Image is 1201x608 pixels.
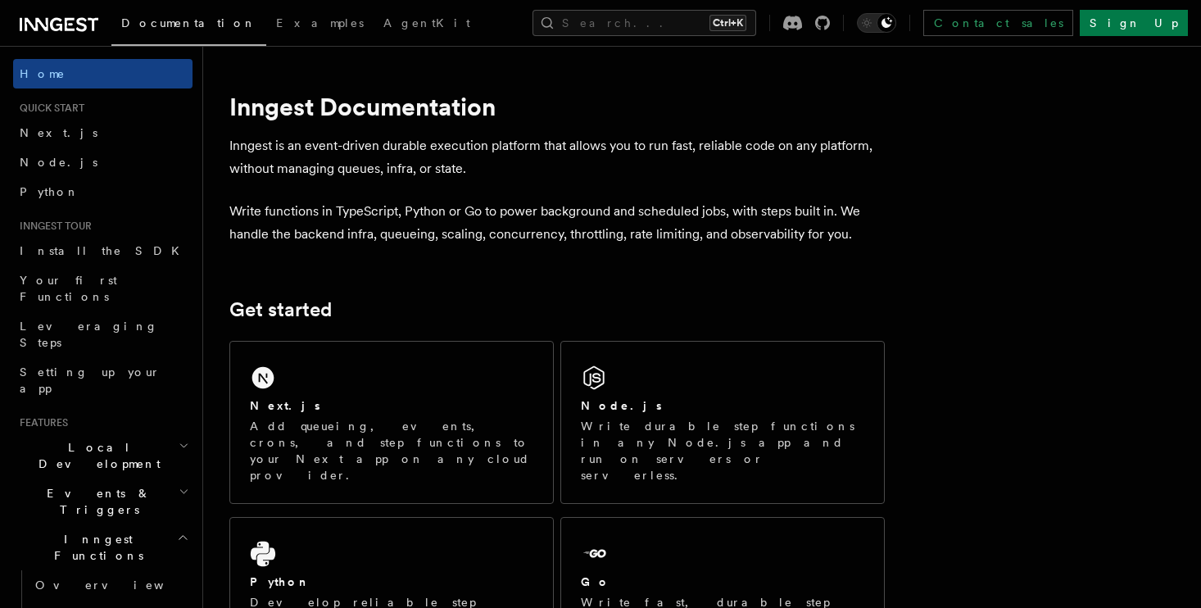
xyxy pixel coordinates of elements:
h2: Next.js [250,397,320,414]
button: Events & Triggers [13,479,193,524]
span: AgentKit [383,16,470,29]
span: Leveraging Steps [20,320,158,349]
span: Quick start [13,102,84,115]
h2: Python [250,574,310,590]
p: Add queueing, events, crons, and step functions to your Next app on any cloud provider. [250,418,533,483]
a: Your first Functions [13,265,193,311]
span: Python [20,185,79,198]
a: Overview [29,570,193,600]
a: Node.js [13,147,193,177]
a: Examples [266,5,374,44]
h2: Node.js [581,397,662,414]
a: Setting up your app [13,357,193,403]
a: Documentation [111,5,266,46]
a: Get started [229,298,332,321]
button: Inngest Functions [13,524,193,570]
h2: Go [581,574,610,590]
button: Search...Ctrl+K [533,10,756,36]
span: Setting up your app [20,365,161,395]
h1: Inngest Documentation [229,92,885,121]
span: Node.js [20,156,97,169]
a: Node.jsWrite durable step functions in any Node.js app and run on servers or serverless. [560,341,885,504]
span: Inngest Functions [13,531,177,564]
span: Your first Functions [20,274,117,303]
span: Install the SDK [20,244,189,257]
a: Home [13,59,193,88]
a: AgentKit [374,5,480,44]
kbd: Ctrl+K [709,15,746,31]
a: Next.jsAdd queueing, events, crons, and step functions to your Next app on any cloud provider. [229,341,554,504]
span: Examples [276,16,364,29]
span: Inngest tour [13,220,92,233]
a: Install the SDK [13,236,193,265]
p: Write durable step functions in any Node.js app and run on servers or serverless. [581,418,864,483]
span: Features [13,416,68,429]
span: Overview [35,579,204,592]
span: Home [20,66,66,82]
button: Local Development [13,433,193,479]
button: Toggle dark mode [857,13,896,33]
a: Contact sales [923,10,1073,36]
p: Write functions in TypeScript, Python or Go to power background and scheduled jobs, with steps bu... [229,200,885,246]
a: Sign Up [1080,10,1188,36]
a: Next.js [13,118,193,147]
a: Python [13,177,193,206]
a: Leveraging Steps [13,311,193,357]
span: Local Development [13,439,179,472]
span: Next.js [20,126,97,139]
span: Events & Triggers [13,485,179,518]
span: Documentation [121,16,256,29]
p: Inngest is an event-driven durable execution platform that allows you to run fast, reliable code ... [229,134,885,180]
